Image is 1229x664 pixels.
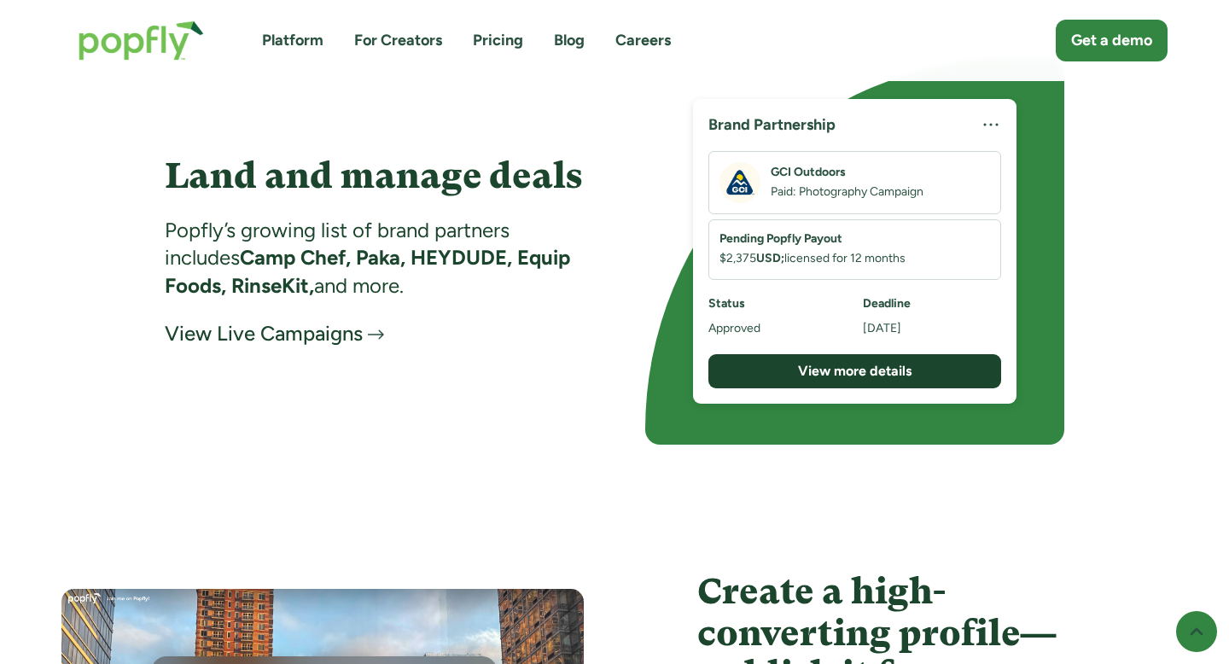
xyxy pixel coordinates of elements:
div: $2,375 licensed for 12 months [719,248,906,269]
a: Blog [554,30,585,51]
a: Get a demo [1056,20,1168,61]
div: Paid: Photography Campaign [771,181,923,202]
h6: Status [708,295,847,312]
h6: GCI Outdoors [771,164,923,181]
h6: Pending Popfly Payout [719,230,906,248]
div: View more details [724,362,986,381]
div: [DATE] [863,317,1002,339]
strong: USD; [756,251,784,265]
div: View Live Campaigns [165,320,363,347]
a: For Creators [354,30,442,51]
a: View Live Campaigns [165,320,384,347]
strong: Camp Chef, Paka, HEYDUDE, Equip Foods, RinseKit, [165,245,570,297]
a: Platform [262,30,323,51]
a: home [61,3,221,78]
div: Popfly’s growing list of brand partners includes and more. [165,217,584,300]
a: Pricing [473,30,523,51]
h4: Land and manage deals [165,155,584,196]
a: Careers [615,30,671,51]
div: Get a demo [1071,30,1152,51]
h5: Brand Partnership [708,114,847,136]
div: Approved [708,317,847,339]
h6: Deadline [863,295,1002,312]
